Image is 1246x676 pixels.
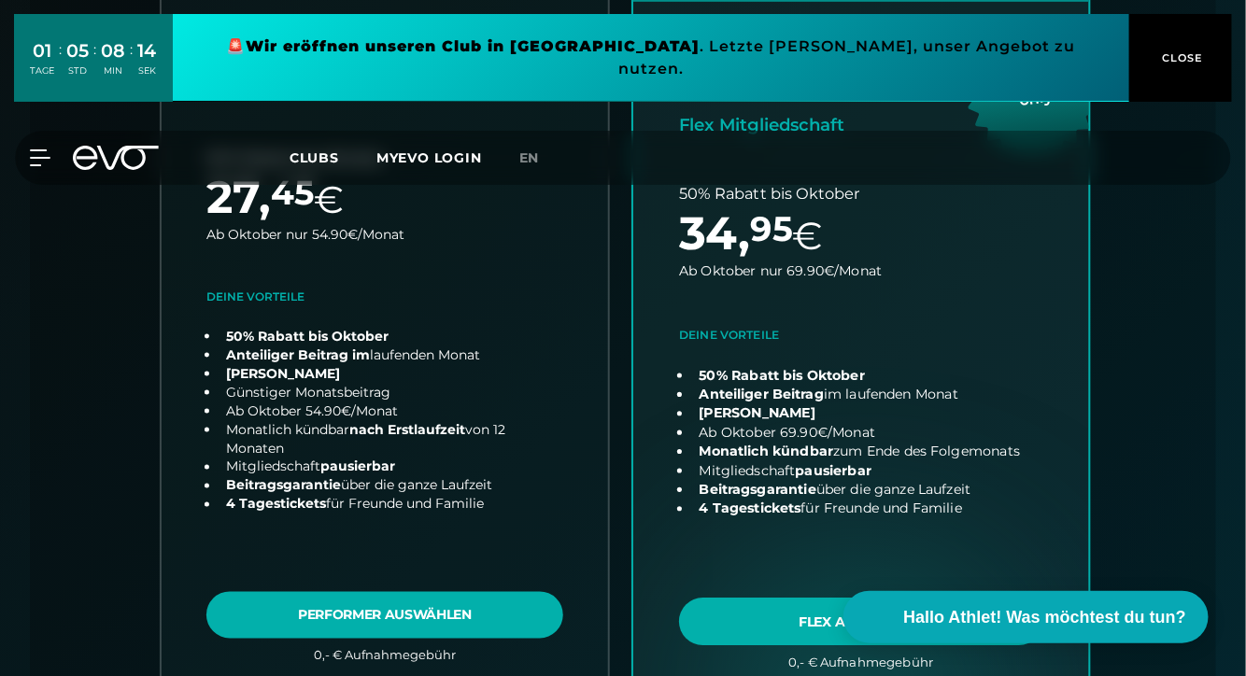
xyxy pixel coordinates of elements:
div: : [94,39,97,89]
span: Clubs [290,149,339,166]
span: CLOSE [1158,49,1204,66]
div: 08 [102,37,126,64]
span: en [519,149,540,166]
div: : [60,39,63,89]
div: SEK [138,64,157,77]
span: Hallo Athlet! Was möchtest du tun? [903,605,1186,630]
a: en [519,148,562,169]
div: TAGE [31,64,55,77]
a: MYEVO LOGIN [376,149,482,166]
button: Hallo Athlet! Was möchtest du tun? [843,591,1209,643]
div: 05 [67,37,90,64]
a: Clubs [290,148,376,166]
div: : [131,39,134,89]
button: CLOSE [1129,14,1232,102]
div: 01 [31,37,55,64]
div: STD [67,64,90,77]
div: 14 [138,37,157,64]
div: MIN [102,64,126,77]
